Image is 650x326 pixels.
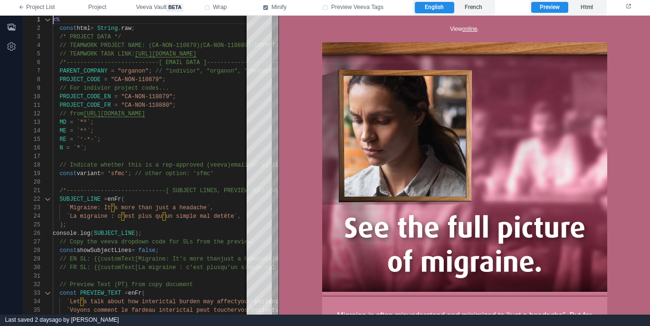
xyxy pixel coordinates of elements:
[220,264,388,271] span: qu’un simple mal de tête|Bonjour ##accFname##, La
[59,93,111,100] span: PROJECT_CODE_EN
[23,289,40,298] div: 33
[23,306,40,315] div: 35
[23,272,40,280] div: 31
[121,93,172,100] span: "CA-NON-110879"
[23,152,40,161] div: 17
[59,187,230,194] span: /*-----------------------------[ SUBJECT LINES, PR
[23,75,40,84] div: 8
[59,111,83,117] span: // from
[23,238,40,246] div: 27
[118,68,149,75] span: "organon"
[238,307,282,314] span: vos patients`
[59,136,66,143] span: RE
[67,213,220,220] span: `La migraine : c’est plus qu’un simple mal de
[155,68,275,75] span: // "indivior", "organon", "janssen"
[59,25,76,32] span: const
[59,85,169,92] span: // For indivior project codes...
[67,145,70,151] span: =
[23,24,40,33] div: 2
[59,247,76,254] span: const
[90,230,94,237] span: (
[155,247,159,254] span: ;
[230,187,401,194] span: EVIEW TEXT, VEEVA DROPDOWNS ]---------------------
[135,230,142,237] span: );
[23,135,40,144] div: 15
[132,247,135,254] span: =
[230,42,401,49] span: 10880)(EXEMPT) Migraine awareness and interictal b
[149,68,152,75] span: ;
[128,290,142,297] span: enFr
[59,256,220,262] span: // EN SL: {{customText[Migraine: It’s more than
[23,110,40,118] div: 12
[238,213,241,220] span: ,
[23,33,40,41] div: 3
[23,144,40,152] div: 16
[23,67,40,75] div: 7
[238,298,286,305] span: your patients`
[59,162,230,168] span: // Indicate whether this is a rep-approved (veeva)
[135,170,214,177] span: // other option: 'sfmc'
[23,263,40,272] div: 30
[111,68,114,75] span: =
[128,170,131,177] span: ;
[59,34,121,40] span: /* PROJECT DATA */
[121,102,172,109] span: "CA-NON-110880"
[23,127,40,135] div: 14
[23,58,40,67] div: 6
[104,76,107,83] span: =
[59,145,63,151] span: N
[568,2,605,13] label: Html
[90,25,94,32] span: =
[454,2,493,13] label: French
[23,41,40,50] div: 4
[59,76,100,83] span: PROJECT_CODE
[59,290,76,297] span: const
[76,136,97,143] span: `ʳ·ᵉ·`
[76,128,90,134] span: `ᵐᵉ`
[70,136,73,143] span: =
[220,213,238,220] span: tête`
[53,17,59,23] span: <%
[70,119,73,126] span: =
[121,25,132,32] span: raw
[23,212,40,221] div: 24
[220,256,388,262] span: just a headache|##accFname##, migraine: It’s more
[23,169,40,178] div: 19
[59,102,111,109] span: PROJECT_CODE_FR
[121,196,124,203] span: (
[142,290,145,297] span: (
[23,195,40,204] div: 22
[59,119,66,126] span: MD
[94,230,134,237] span: SUBJECT_LINE
[230,162,398,168] span: email or is it an SFMC email (0 or 1) as the inde
[23,178,40,186] div: 20
[118,25,121,32] span: .
[271,3,287,12] span: Minify
[23,255,40,263] div: 29
[59,128,66,134] span: ME
[76,247,131,254] span: showSubjectLines
[67,298,238,305] span: `Let’s talk about how interictal burden may affect
[80,230,91,237] span: log
[104,196,107,203] span: =
[76,25,90,32] span: html
[23,229,40,238] div: 26
[59,264,220,271] span: // FR SL: {{customText[La migraine : c’est plus
[230,239,251,245] span: review
[23,84,40,93] div: 9
[111,76,162,83] span: "CA-NON-110879"
[162,76,165,83] span: ;
[59,196,100,203] span: SUBJECT_LINE
[59,222,66,228] span: );
[23,16,40,24] div: 1
[97,25,118,32] span: String
[23,161,40,169] div: 18
[279,16,650,315] iframe: preview
[107,170,128,177] span: 'sfmc'
[23,280,40,289] div: 32
[135,51,197,57] span: [URL][DOMAIN_NAME]
[73,145,84,151] span: `ᴺ`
